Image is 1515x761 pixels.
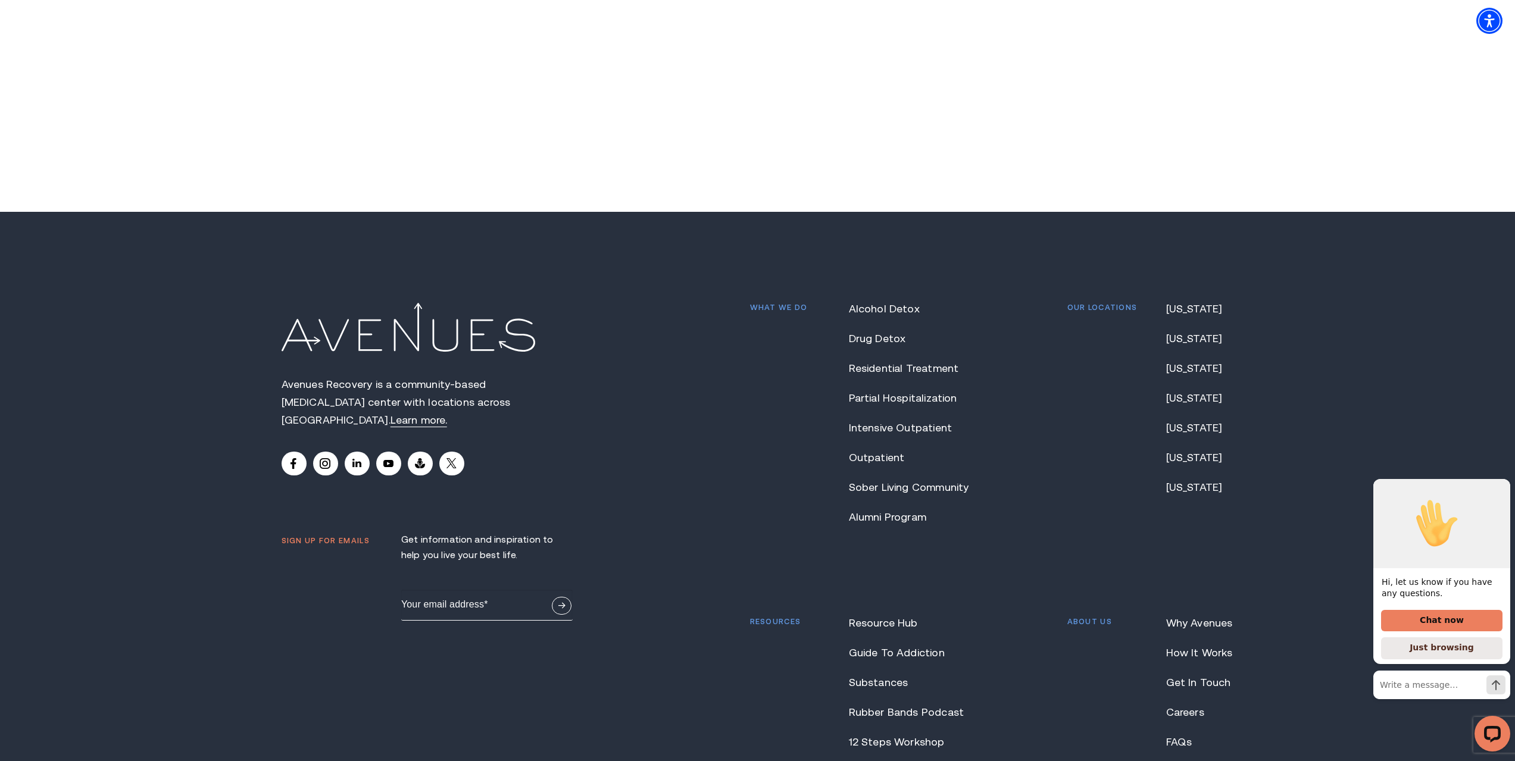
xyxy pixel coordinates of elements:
p: Get information and inspiration to help you live your best life. [401,532,568,563]
input: Email [401,590,573,621]
a: Alcohol Detox [849,303,969,315]
a: Resource Hub [849,617,969,629]
button: Sign Up Now [552,597,571,615]
a: Avenues Recovery is a community-based drug and alcohol rehabilitation center with locations acros... [391,414,447,426]
a: Get In Touch [1166,677,1234,688]
a: Guide To Addiction [849,647,969,659]
p: About us [1067,617,1112,626]
a: Outpatient [849,452,969,464]
a: [US_STATE] [1166,392,1234,404]
a: Alumni Program [849,511,969,523]
a: Substances [849,677,969,688]
a: How It Works [1166,647,1234,659]
img: Avenues Logo [282,303,535,352]
p: Sign up for emails [282,536,370,545]
a: Intensive Outpatient [849,422,969,434]
a: [US_STATE] [1166,452,1234,464]
a: Youtube [376,452,401,475]
a: Careers [1166,706,1234,718]
a: [US_STATE] [1166,362,1234,374]
p: Avenues Recovery is a community-based [MEDICAL_DATA] center with locations across [GEOGRAPHIC_DATA]. [282,375,573,429]
a: FAQs [1166,736,1234,748]
p: What we do [750,303,808,312]
p: Resources [750,617,801,626]
a: Residential Treatment [849,362,969,374]
a: [US_STATE] [1166,481,1234,493]
p: Our locations [1067,303,1138,312]
iframe: LiveChat chat widget [1364,478,1515,761]
a: Rubber Bands Podcast [849,706,969,718]
a: Partial Hospitalization [849,392,969,404]
a: Sober Living Community [849,481,969,493]
a: Drug Detox [849,333,969,345]
a: [US_STATE] [1166,422,1234,434]
a: 12 Steps Workshop [849,736,969,748]
a: [US_STATE] [1166,333,1234,345]
a: [US_STATE] [1166,303,1234,315]
div: Accessibility Menu [1476,8,1502,34]
a: Why Avenues [1166,617,1234,629]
